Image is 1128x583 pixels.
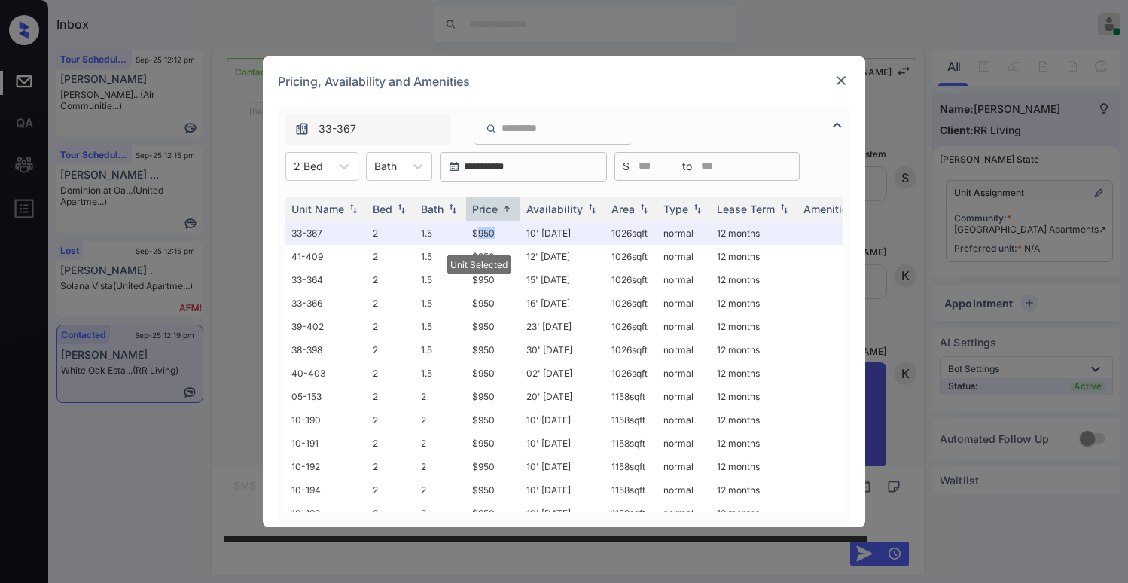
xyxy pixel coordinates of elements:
td: 02' [DATE] [520,362,605,385]
td: $950 [466,221,520,245]
td: 12 months [711,245,797,268]
td: 1.5 [415,315,466,338]
td: 2 [367,502,415,525]
td: 1.5 [415,268,466,291]
td: 1.5 [415,338,466,362]
td: 33-366 [285,291,367,315]
td: 10-190 [285,408,367,432]
td: 1.5 [415,221,466,245]
td: normal [657,408,711,432]
td: 20' [DATE] [520,385,605,408]
td: 1026 sqft [605,268,657,291]
td: 33-367 [285,221,367,245]
div: Type [663,203,688,215]
img: sorting [776,203,791,214]
td: 1026 sqft [605,221,657,245]
td: 1158 sqft [605,432,657,455]
td: 33-364 [285,268,367,291]
td: 1026 sqft [605,315,657,338]
td: 2 [415,455,466,478]
img: icon-zuma [828,116,846,134]
td: $950 [466,478,520,502]
img: sorting [394,203,409,214]
td: $950 [466,268,520,291]
img: sorting [636,203,651,214]
td: 2 [367,455,415,478]
div: Availability [526,203,583,215]
td: 10' [DATE] [520,455,605,478]
div: Area [611,203,635,215]
span: to [682,158,692,175]
div: Amenities [803,203,854,215]
span: 33-367 [319,121,356,137]
td: 10' [DATE] [520,478,605,502]
td: normal [657,221,711,245]
td: 1.5 [415,362,466,385]
td: 1158 sqft [605,385,657,408]
td: 2 [367,221,415,245]
td: 1026 sqft [605,291,657,315]
td: 2 [415,502,466,525]
td: 2 [415,478,466,502]
td: 23' [DATE] [520,315,605,338]
div: Bed [373,203,392,215]
td: 2 [415,385,466,408]
td: 40-403 [285,362,367,385]
td: 2 [367,315,415,338]
td: $950 [466,315,520,338]
td: 2 [367,478,415,502]
td: 39-402 [285,315,367,338]
td: 12 months [711,385,797,408]
div: Bath [421,203,444,215]
td: $950 [466,408,520,432]
td: 2 [367,245,415,268]
td: 1026 sqft [605,338,657,362]
td: 15' [DATE] [520,268,605,291]
td: 2 [415,408,466,432]
img: icon-zuma [486,122,497,136]
td: 12 months [711,478,797,502]
img: close [834,73,849,88]
div: Pricing, Availability and Amenities [263,56,865,106]
td: 1158 sqft [605,478,657,502]
td: $950 [466,455,520,478]
td: $950 [466,291,520,315]
td: 10-191 [285,432,367,455]
td: 10-194 [285,478,367,502]
td: normal [657,432,711,455]
td: normal [657,245,711,268]
img: sorting [499,203,514,215]
td: 12 months [711,338,797,362]
img: sorting [445,203,460,214]
td: 2 [367,291,415,315]
td: 10' [DATE] [520,221,605,245]
td: normal [657,338,711,362]
img: sorting [690,203,705,214]
td: normal [657,385,711,408]
td: normal [657,315,711,338]
img: sorting [584,203,599,214]
td: 16' [DATE] [520,291,605,315]
td: normal [657,268,711,291]
td: 10-192 [285,455,367,478]
div: Unit Name [291,203,344,215]
td: 1.5 [415,291,466,315]
td: 1.5 [415,245,466,268]
td: normal [657,362,711,385]
td: 10' [DATE] [520,502,605,525]
td: 2 [367,432,415,455]
td: 2 [367,385,415,408]
td: 10-196 [285,502,367,525]
td: 05-153 [285,385,367,408]
td: 12 months [711,291,797,315]
td: 1026 sqft [605,362,657,385]
div: Lease Term [717,203,775,215]
td: 2 [367,268,415,291]
td: 1158 sqft [605,408,657,432]
td: 12' [DATE] [520,245,605,268]
td: $950 [466,385,520,408]
span: $ [623,158,630,175]
img: sorting [346,203,361,214]
td: $950 [466,245,520,268]
td: normal [657,478,711,502]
